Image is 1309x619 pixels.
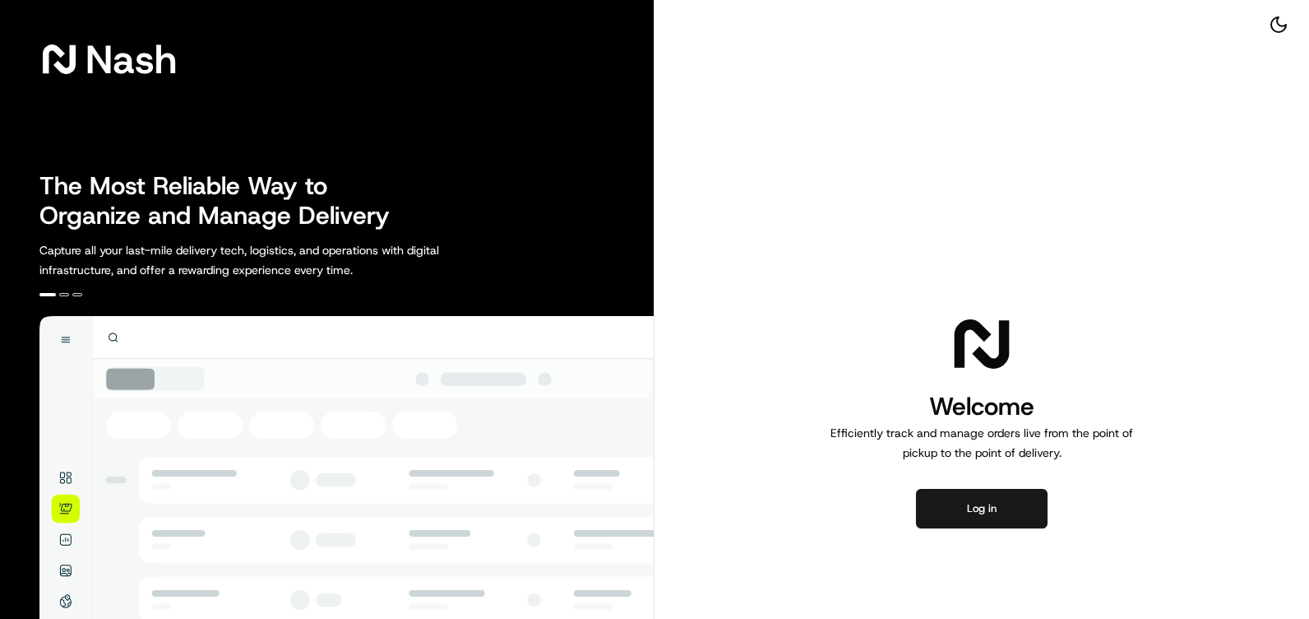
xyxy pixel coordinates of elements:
[824,390,1140,423] h1: Welcome
[824,423,1140,463] p: Efficiently track and manage orders live from the point of pickup to the point of delivery.
[86,43,177,76] span: Nash
[916,489,1048,528] button: Log in
[39,171,408,230] h2: The Most Reliable Way to Organize and Manage Delivery
[39,240,513,280] p: Capture all your last-mile delivery tech, logistics, and operations with digital infrastructure, ...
